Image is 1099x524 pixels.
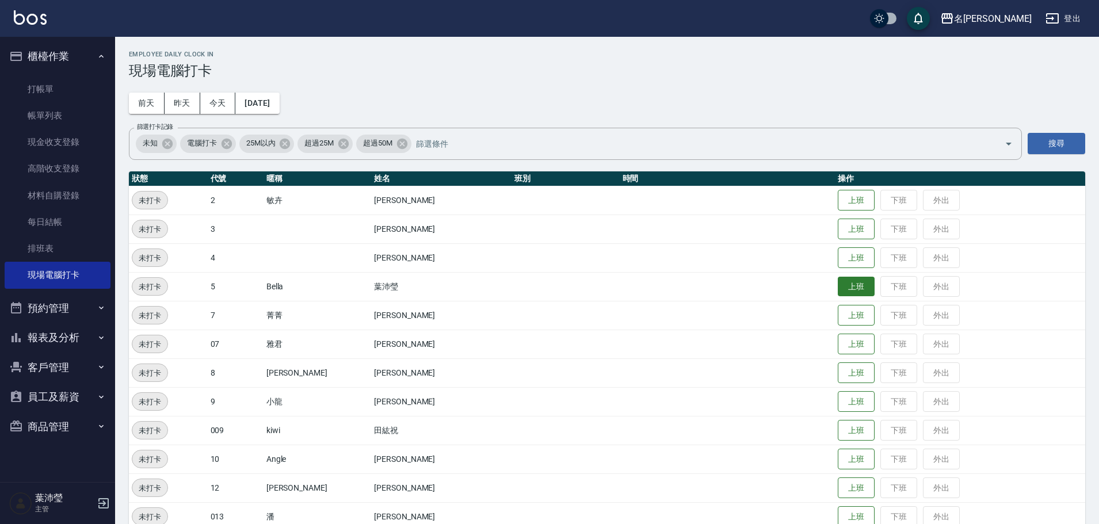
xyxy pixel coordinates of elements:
[208,171,264,186] th: 代號
[235,93,279,114] button: [DATE]
[838,362,875,384] button: 上班
[208,272,264,301] td: 5
[137,123,173,131] label: 篩選打卡記錄
[129,171,208,186] th: 狀態
[1028,133,1085,154] button: 搜尋
[838,477,875,499] button: 上班
[838,334,875,355] button: 上班
[264,445,371,473] td: Angle
[371,473,512,502] td: [PERSON_NAME]
[132,511,167,523] span: 未打卡
[129,93,165,114] button: 前天
[371,358,512,387] td: [PERSON_NAME]
[371,171,512,186] th: 姓名
[5,382,110,412] button: 員工及薪資
[371,387,512,416] td: [PERSON_NAME]
[838,190,875,211] button: 上班
[132,309,167,322] span: 未打卡
[907,7,930,30] button: save
[200,93,236,114] button: 今天
[838,449,875,470] button: 上班
[838,391,875,412] button: 上班
[264,387,371,416] td: 小龍
[356,137,399,149] span: 超過50M
[371,301,512,330] td: [PERSON_NAME]
[132,223,167,235] span: 未打卡
[954,12,1032,26] div: 名[PERSON_NAME]
[208,473,264,502] td: 12
[132,482,167,494] span: 未打卡
[512,171,619,186] th: 班別
[5,182,110,209] a: 材料自購登錄
[14,10,47,25] img: Logo
[208,416,264,445] td: 009
[999,135,1018,153] button: Open
[838,219,875,240] button: 上班
[620,171,835,186] th: 時間
[371,215,512,243] td: [PERSON_NAME]
[208,445,264,473] td: 10
[132,424,167,437] span: 未打卡
[5,102,110,129] a: 帳單列表
[208,186,264,215] td: 2
[9,492,32,515] img: Person
[129,63,1085,79] h3: 現場電腦打卡
[132,194,167,206] span: 未打卡
[371,186,512,215] td: [PERSON_NAME]
[264,473,371,502] td: [PERSON_NAME]
[5,412,110,442] button: 商品管理
[136,135,177,153] div: 未知
[165,93,200,114] button: 昨天
[371,445,512,473] td: [PERSON_NAME]
[264,301,371,330] td: 菁菁
[180,137,224,149] span: 電腦打卡
[356,135,411,153] div: 超過50M
[297,135,353,153] div: 超過25M
[264,416,371,445] td: kiwi
[838,420,875,441] button: 上班
[35,492,94,504] h5: 葉沛瑩
[132,281,167,293] span: 未打卡
[838,305,875,326] button: 上班
[5,262,110,288] a: 現場電腦打卡
[264,330,371,358] td: 雅君
[371,272,512,301] td: 葉沛瑩
[835,171,1085,186] th: 操作
[371,243,512,272] td: [PERSON_NAME]
[371,330,512,358] td: [PERSON_NAME]
[264,272,371,301] td: Bella
[208,358,264,387] td: 8
[208,215,264,243] td: 3
[5,129,110,155] a: 現金收支登錄
[132,338,167,350] span: 未打卡
[208,301,264,330] td: 7
[5,155,110,182] a: 高階收支登錄
[180,135,236,153] div: 電腦打卡
[5,323,110,353] button: 報表及分析
[5,76,110,102] a: 打帳單
[5,293,110,323] button: 預約管理
[264,171,371,186] th: 暱稱
[264,186,371,215] td: 敏卉
[936,7,1036,30] button: 名[PERSON_NAME]
[35,504,94,514] p: 主管
[239,137,283,149] span: 25M以內
[297,137,341,149] span: 超過25M
[132,252,167,264] span: 未打卡
[838,247,875,269] button: 上班
[5,353,110,383] button: 客戶管理
[129,51,1085,58] h2: Employee Daily Clock In
[371,416,512,445] td: 田紘祝
[413,133,984,154] input: 篩選條件
[208,243,264,272] td: 4
[136,137,165,149] span: 未知
[132,396,167,408] span: 未打卡
[264,358,371,387] td: [PERSON_NAME]
[208,387,264,416] td: 9
[208,330,264,358] td: 07
[1041,8,1085,29] button: 登出
[838,277,875,297] button: 上班
[239,135,295,153] div: 25M以內
[5,41,110,71] button: 櫃檯作業
[5,209,110,235] a: 每日結帳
